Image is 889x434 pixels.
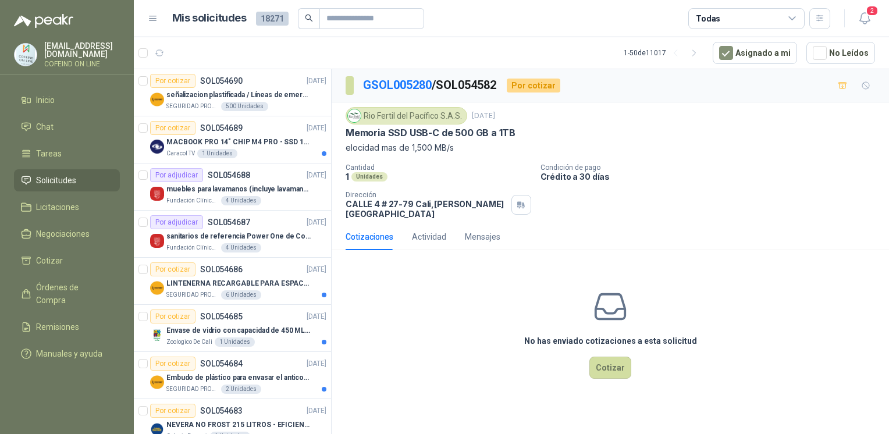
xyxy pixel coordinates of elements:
[166,90,311,101] p: señalizacion plastificada / Líneas de emergencia
[540,172,885,182] p: Crédito a 30 días
[14,89,120,111] a: Inicio
[14,316,120,338] a: Remisiones
[166,137,311,148] p: MACBOOK PRO 14" CHIP M4 PRO - SSD 1TB RAM 24GB
[346,199,507,219] p: CALLE 4 # 27-79 Cali , [PERSON_NAME][GEOGRAPHIC_DATA]
[200,265,243,273] p: SOL054686
[363,78,432,92] a: GSOL005280
[166,149,195,158] p: Caracol TV
[307,405,326,417] p: [DATE]
[713,42,797,64] button: Asignado a mi
[472,111,495,122] p: [DATE]
[134,69,331,116] a: Por cotizarSOL054690[DATE] Company Logoseñalizacion plastificada / Líneas de emergenciaSEGURIDAD ...
[166,243,219,252] p: Fundación Clínica Shaio
[624,44,703,62] div: 1 - 50 de 11017
[166,372,311,383] p: Embudo de plástico para envasar el anticorrosivo / lubricante
[36,201,79,214] span: Licitaciones
[346,141,875,154] p: elocidad mas de 1,500 MB/s
[150,93,164,106] img: Company Logo
[200,124,243,132] p: SOL054689
[346,230,393,243] div: Cotizaciones
[307,311,326,322] p: [DATE]
[524,335,697,347] h3: No has enviado cotizaciones a esta solicitud
[166,102,219,111] p: SEGURIDAD PROVISER LTDA
[221,243,261,252] div: 4 Unidades
[150,357,195,371] div: Por cotizar
[150,375,164,389] img: Company Logo
[200,407,243,415] p: SOL054683
[166,419,311,431] p: NEVERA NO FROST 215 LITROS - EFICIENCIA ENERGETICA A
[215,337,255,347] div: 1 Unidades
[14,276,120,311] a: Órdenes de Compra
[363,76,497,94] p: / SOL054582
[465,230,500,243] div: Mensajes
[166,337,212,347] p: Zoologico De Cali
[346,163,531,172] p: Cantidad
[150,168,203,182] div: Por adjudicar
[166,290,219,300] p: SEGURIDAD PROVISER LTDA
[150,310,195,323] div: Por cotizar
[256,12,289,26] span: 18271
[507,79,560,93] div: Por cotizar
[150,121,195,135] div: Por cotizar
[540,163,885,172] p: Condición de pago
[150,215,203,229] div: Por adjudicar
[36,94,55,106] span: Inicio
[172,10,247,27] h1: Mis solicitudes
[134,116,331,163] a: Por cotizarSOL054689[DATE] Company LogoMACBOOK PRO 14" CHIP M4 PRO - SSD 1TB RAM 24GBCaracol TV1 ...
[134,305,331,352] a: Por cotizarSOL054685[DATE] Company LogoEnvase de vidrio con capacidad de 450 ML – 9X8X8 CM Caja x...
[150,328,164,342] img: Company Logo
[150,281,164,295] img: Company Logo
[134,258,331,305] a: Por cotizarSOL054686[DATE] Company LogoLINTENERNA RECARGABLE PARA ESPACIOS ABIERTOS 100-120MTSSEG...
[14,169,120,191] a: Solicitudes
[200,360,243,368] p: SOL054684
[14,143,120,165] a: Tareas
[346,107,467,124] div: Rio Fertil del Pacífico S.A.S.
[36,120,54,133] span: Chat
[14,14,73,28] img: Logo peakr
[150,74,195,88] div: Por cotizar
[36,281,109,307] span: Órdenes de Compra
[346,127,515,139] p: Memoria SSD USB-C de 500 GB a 1TB
[351,172,387,182] div: Unidades
[221,196,261,205] div: 4 Unidades
[36,254,63,267] span: Cotizar
[305,14,313,22] span: search
[307,123,326,134] p: [DATE]
[307,358,326,369] p: [DATE]
[221,102,268,111] div: 500 Unidades
[589,357,631,379] button: Cotizar
[200,77,243,85] p: SOL054690
[15,44,37,66] img: Company Logo
[166,325,311,336] p: Envase de vidrio con capacidad de 450 ML – 9X8X8 CM Caja x 12 unidades
[36,321,79,333] span: Remisiones
[150,187,164,201] img: Company Logo
[150,404,195,418] div: Por cotizar
[346,191,507,199] p: Dirección
[854,8,875,29] button: 2
[696,12,720,25] div: Todas
[44,42,120,58] p: [EMAIL_ADDRESS][DOMAIN_NAME]
[14,250,120,272] a: Cotizar
[150,262,195,276] div: Por cotizar
[150,140,164,154] img: Company Logo
[307,264,326,275] p: [DATE]
[166,184,311,195] p: muebles para lavamanos (incluye lavamanos)
[221,290,261,300] div: 6 Unidades
[36,227,90,240] span: Negociaciones
[134,163,331,211] a: Por adjudicarSOL054688[DATE] Company Logomuebles para lavamanos (incluye lavamanos)Fundación Clín...
[197,149,237,158] div: 1 Unidades
[866,5,879,16] span: 2
[806,42,875,64] button: No Leídos
[166,385,219,394] p: SEGURIDAD PROVISER LTDA
[200,312,243,321] p: SOL054685
[307,76,326,87] p: [DATE]
[150,234,164,248] img: Company Logo
[44,61,120,67] p: COFEIND ON LINE
[208,171,250,179] p: SOL054688
[14,223,120,245] a: Negociaciones
[221,385,261,394] div: 2 Unidades
[36,174,76,187] span: Solicitudes
[346,172,349,182] p: 1
[36,347,102,360] span: Manuales y ayuda
[14,343,120,365] a: Manuales y ayuda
